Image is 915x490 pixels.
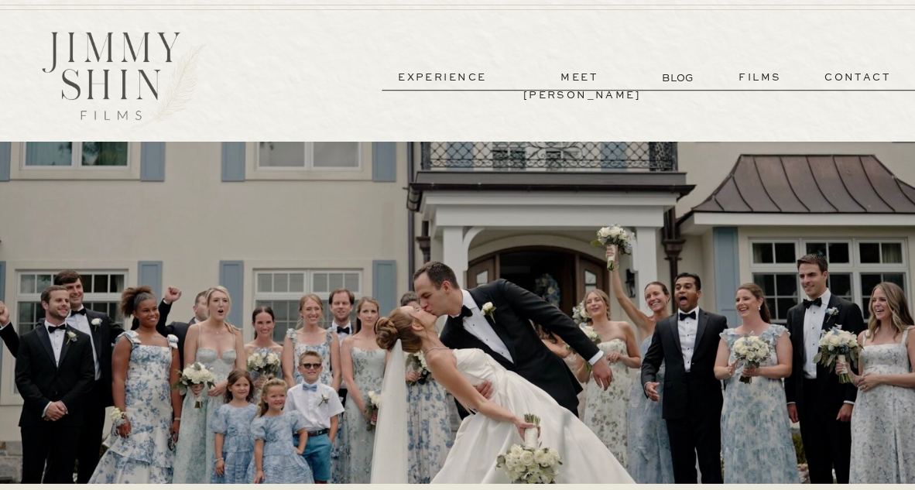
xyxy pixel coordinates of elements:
a: experience [386,70,499,87]
a: meet [PERSON_NAME] [523,70,636,87]
a: films [723,70,798,87]
a: BLOG [662,70,696,87]
a: contact [803,70,913,87]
